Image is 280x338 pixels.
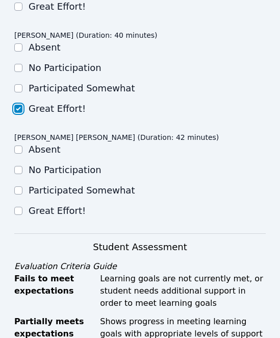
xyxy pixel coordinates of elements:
[29,144,61,155] label: Absent
[14,240,266,254] h3: Student Assessment
[29,185,135,196] label: Participated Somewhat
[100,273,266,309] div: Learning goals are not currently met, or student needs additional support in order to meet learni...
[14,29,158,41] legend: [PERSON_NAME] (Duration: 40 minutes)
[29,42,61,53] label: Absent
[14,131,219,143] legend: [PERSON_NAME] [PERSON_NAME] (Duration: 42 minutes)
[14,260,266,273] div: Evaluation Criteria Guide
[29,62,101,73] label: No Participation
[29,205,86,216] label: Great Effort!
[14,273,94,309] div: Fails to meet expectations
[29,83,135,93] label: Participated Somewhat
[29,103,86,114] label: Great Effort!
[29,1,86,12] label: Great Effort!
[29,164,101,175] label: No Participation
